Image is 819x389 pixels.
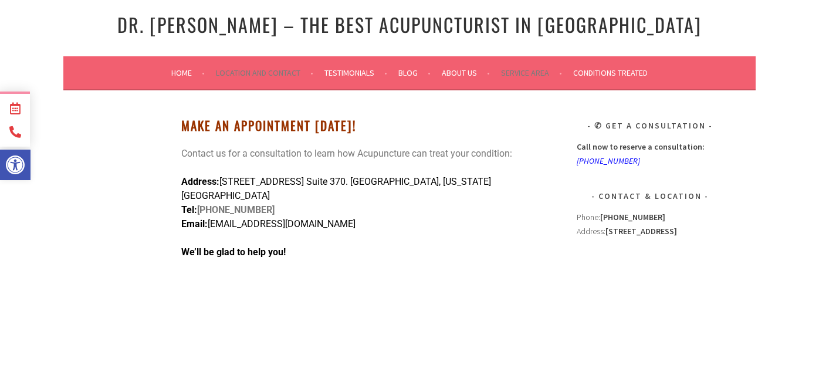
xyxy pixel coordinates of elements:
[573,66,648,80] a: Conditions Treated
[442,66,490,80] a: About Us
[117,11,702,38] a: Dr. [PERSON_NAME] – The Best Acupuncturist In [GEOGRAPHIC_DATA]
[577,189,723,203] h3: Contact & Location
[577,210,723,224] div: Phone:
[577,141,705,152] strong: Call now to reserve a consultation:
[216,66,313,80] a: Location and Contact
[181,246,286,258] strong: We’ll be glad to help you!
[171,66,205,80] a: Home
[181,176,491,201] span: [STREET_ADDRESS] Suite 370. [GEOGRAPHIC_DATA], [US_STATE][GEOGRAPHIC_DATA]
[208,218,356,229] span: [EMAIL_ADDRESS][DOMAIN_NAME]
[181,116,356,134] strong: Make An Appointment [DATE]!
[181,176,219,187] strong: Address:
[181,218,208,229] strong: Email:
[577,210,723,385] div: Address:
[605,226,677,236] strong: [STREET_ADDRESS]
[398,66,431,80] a: Blog
[501,66,562,80] a: Service Area
[181,204,197,215] span: Tel:
[577,155,640,166] a: [PHONE_NUMBER]
[577,119,723,133] h3: ✆ Get A Consultation
[181,147,545,161] p: Contact us for a consultation to learn how Acupuncture can treat your condition:
[324,66,387,80] a: Testimonials
[600,212,665,222] strong: [PHONE_NUMBER]
[181,204,275,229] strong: [PHONE_NUMBER]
